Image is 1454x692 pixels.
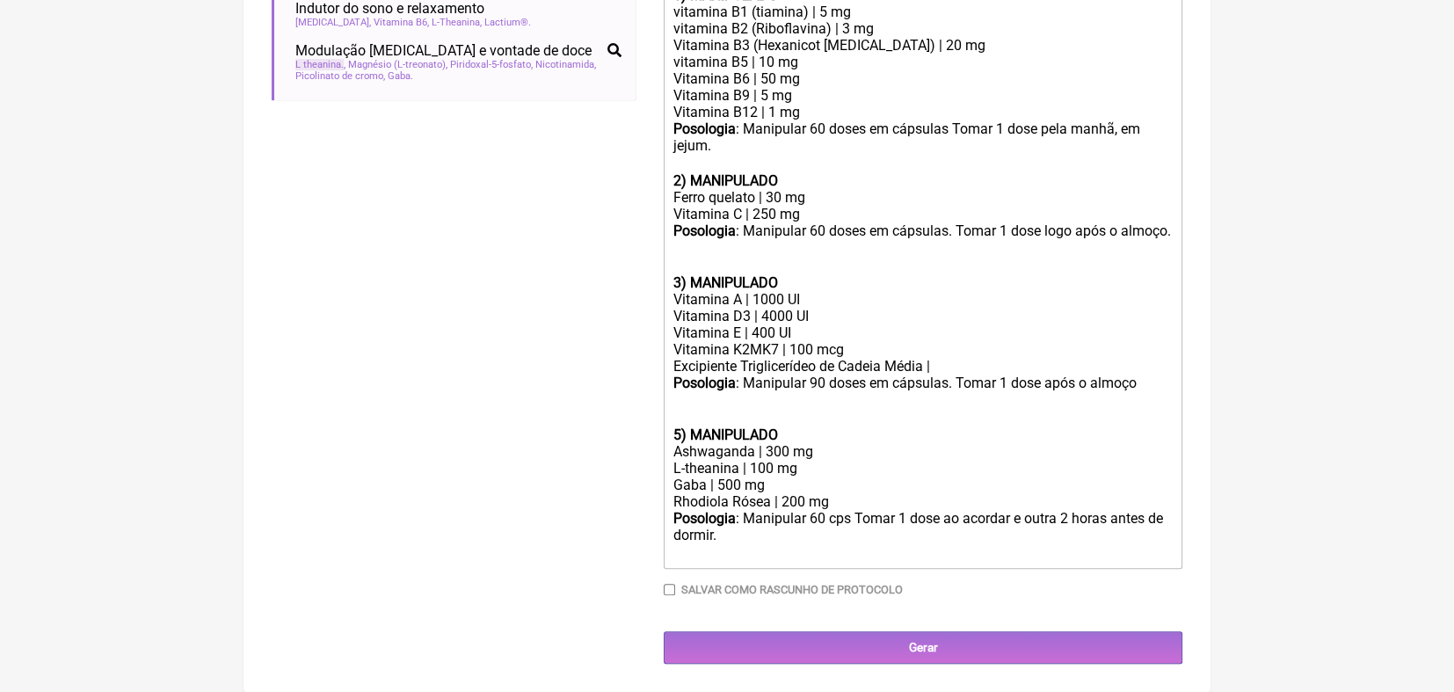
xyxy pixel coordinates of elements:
[673,308,1173,324] div: Vitamina D3 | 4000 UI
[673,172,778,189] strong: 2) MANIPULADO
[673,358,1173,375] div: Excipiente Triglicerídeo de Cadeia Média |
[673,54,1173,70] div: vitamina B5 | 10 mg
[673,493,1173,510] div: Rhodiola Rósea | 200 mg
[673,120,736,137] strong: Posologia
[484,17,531,28] span: Lactium®
[295,59,344,70] span: L theanina
[673,206,1173,222] div: Vitamina C | 250 mg
[348,59,447,70] span: Magnésio (L-treonato)
[673,222,1173,274] div: : Manipular 60 doses em cápsulas. Tomar 1 dose logo após o almoço. ㅤ
[673,120,1173,172] div: : Manipular 60 doses em cápsulas Tomar 1 dose pela manhã, em jejum. ㅤ
[673,443,1173,460] div: Ashwaganda | 300 mg
[673,20,1173,37] div: vitamina B2 (Riboflavina) | 3 mg
[432,17,482,28] span: L-Theanina
[295,70,385,82] span: Picolinato de cromo
[450,59,533,70] span: Piridoxal-5-fosfato
[673,375,736,391] strong: Posologia
[664,631,1182,664] input: Gerar
[535,59,596,70] span: Nicotinamida
[673,510,736,527] strong: Posologia
[681,583,903,596] label: Salvar como rascunho de Protocolo
[673,104,1173,120] div: Vitamina B12 | 1 mg
[673,37,1173,54] div: Vitamina B3 (Hexanicot [MEDICAL_DATA]) | 20 mg
[673,324,1173,341] div: Vitamina E | 400 UI
[388,70,413,82] span: Gaba
[673,341,1173,358] div: Vitamina K2MK7 | 100 mcg
[673,426,778,443] strong: 5) MANIPULADO
[673,291,1173,308] div: Vitamina A | 1000 UI
[673,222,736,239] strong: Posologia
[673,460,1173,477] div: L-theanina | 100 mg
[673,510,1173,562] div: : Manipular 60 cps Tomar 1 dose ao acordar e outra 2 horas antes de dormir. ㅤ
[295,42,592,59] span: Modulação [MEDICAL_DATA] e vontade de doce
[673,477,1173,493] div: Gaba | 500 mg
[673,189,1173,206] div: Ferro quelato | 30 mg
[673,274,778,291] strong: 3) MANIPULADO
[673,70,1173,87] div: Vitamina B6 | 50 mg
[673,375,1173,410] div: : Manipular 90 doses em cápsulas. Tomar 1 dose após o almoço ㅤ
[673,4,1173,20] div: vitamina B1 (tiamina) | 5 mg
[673,87,1173,104] div: Vitamina B9 | 5 mg
[295,17,429,28] span: [MEDICAL_DATA], Vitamina B6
